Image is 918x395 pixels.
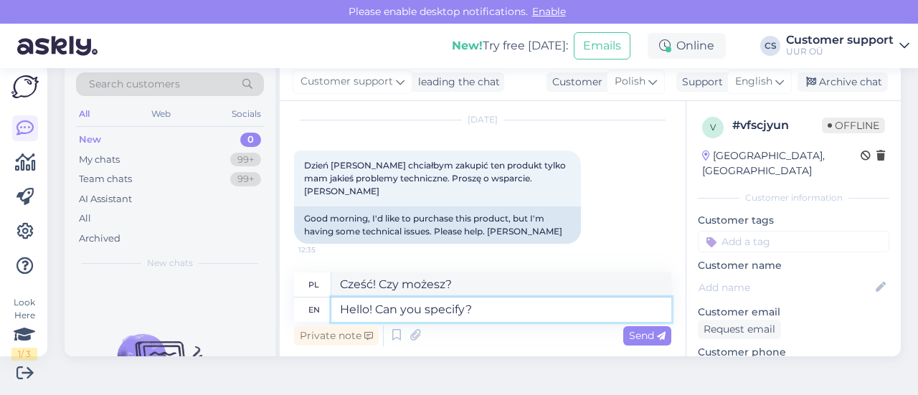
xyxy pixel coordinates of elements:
[298,244,352,255] span: 12:35
[294,326,379,346] div: Private note
[79,133,101,147] div: New
[331,272,671,297] textarea: Cześć! Czy możesz?
[301,74,393,90] span: Customer support
[698,231,889,252] input: Add a tag
[79,232,120,246] div: Archived
[798,72,888,92] div: Archive chat
[294,113,671,126] div: [DATE]
[452,39,483,52] b: New!
[304,160,568,196] span: Dzień [PERSON_NAME] chciałbym zakupić ten produkt tylko mam jakieś problemy techniczne. Proszę o ...
[147,257,193,270] span: New chats
[79,153,120,167] div: My chats
[11,348,37,361] div: 1 / 3
[11,75,39,98] img: Askly Logo
[698,345,889,360] p: Customer phone
[648,33,726,59] div: Online
[710,122,716,133] span: v
[615,74,645,90] span: Polish
[786,34,894,46] div: Customer support
[732,117,822,134] div: # vfscjyun
[331,298,671,322] textarea: Hello! Can you specify?
[452,37,568,54] div: Try free [DATE]:
[698,191,889,204] div: Customer information
[786,34,909,57] a: Customer supportUUR OÜ
[76,105,93,123] div: All
[79,192,132,206] div: AI Assistant
[294,206,581,244] div: Good morning, I'd like to purchase this product, but I'm having some technical issues. Please hel...
[786,46,894,57] div: UUR OÜ
[698,320,781,339] div: Request email
[546,75,602,90] div: Customer
[79,172,132,186] div: Team chats
[528,5,570,18] span: Enable
[822,118,885,133] span: Offline
[79,211,91,226] div: All
[240,133,261,147] div: 0
[760,36,780,56] div: CS
[148,105,174,123] div: Web
[11,296,37,361] div: Look Here
[230,172,261,186] div: 99+
[230,153,261,167] div: 99+
[229,105,264,123] div: Socials
[412,75,500,90] div: leading the chat
[89,77,180,92] span: Search customers
[699,280,873,295] input: Add name
[735,74,772,90] span: English
[698,213,889,228] p: Customer tags
[698,305,889,320] p: Customer email
[676,75,723,90] div: Support
[308,298,320,322] div: en
[574,32,630,60] button: Emails
[629,329,666,342] span: Send
[702,148,861,179] div: [GEOGRAPHIC_DATA], [GEOGRAPHIC_DATA]
[308,272,319,297] div: pl
[698,258,889,273] p: Customer name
